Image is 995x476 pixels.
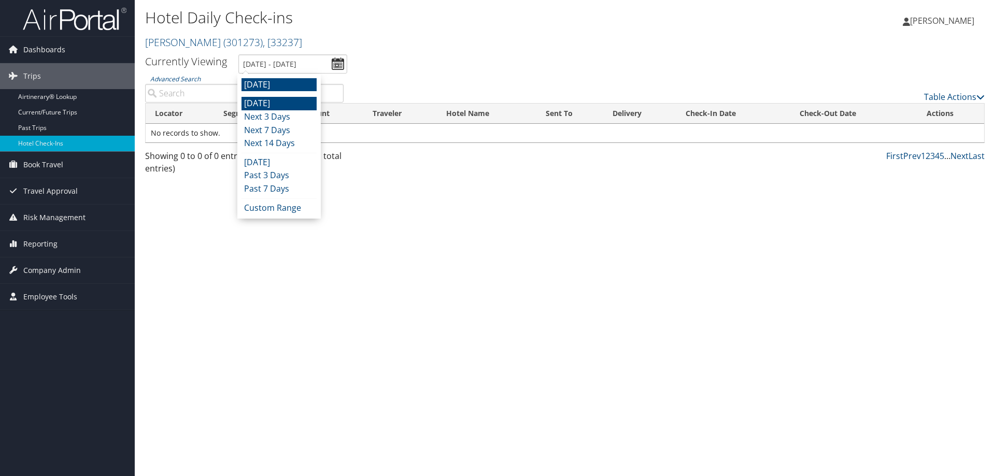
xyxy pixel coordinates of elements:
a: 3 [930,150,935,162]
span: Trips [23,63,41,89]
a: 5 [940,150,944,162]
span: Employee Tools [23,284,77,310]
th: Locator: activate to sort column ascending [146,104,214,124]
li: [DATE] [241,78,317,92]
span: Travel Approval [23,178,78,204]
a: Table Actions [924,91,985,103]
span: ( 301273 ) [223,35,263,49]
li: Past 7 Days [241,182,317,196]
span: [PERSON_NAME] [910,15,974,26]
span: … [944,150,950,162]
th: Sent To: activate to sort column ascending [536,104,603,124]
th: Segment: activate to sort column ascending [214,104,291,124]
a: [PERSON_NAME] [145,35,302,49]
td: No records to show. [146,124,984,142]
span: Risk Management [23,205,86,230]
a: 4 [935,150,940,162]
input: Advanced Search [145,84,344,103]
li: Next 14 Days [241,137,317,150]
span: Book Travel [23,152,63,178]
a: Advanced Search [150,75,201,83]
a: [PERSON_NAME] [903,5,985,36]
th: Check-In Date: activate to sort column ascending [676,104,790,124]
th: Account: activate to sort column ascending [291,104,363,124]
li: Next 3 Days [241,110,317,124]
li: Custom Range [241,201,317,215]
a: Last [969,150,985,162]
span: Reporting [23,231,58,257]
a: 1 [921,150,926,162]
a: First [886,150,903,162]
a: 2 [926,150,930,162]
th: Delivery: activate to sort column ascending [603,104,676,124]
a: Next [950,150,969,162]
h1: Hotel Daily Check-ins [145,7,705,28]
li: Next 7 Days [241,124,317,137]
li: Past 3 Days [241,169,317,182]
span: Dashboards [23,37,65,63]
img: airportal-logo.png [23,7,126,31]
div: Showing 0 to 0 of 0 entries (filtered from NaN total entries) [145,150,344,180]
li: [DATE] [241,97,317,110]
span: , [ 33237 ] [263,35,302,49]
th: Actions [917,104,984,124]
a: Prev [903,150,921,162]
input: [DATE] - [DATE] [238,54,347,74]
th: Hotel Name: activate to sort column ascending [437,104,536,124]
th: Check-Out Date: activate to sort column ascending [790,104,917,124]
span: Company Admin [23,257,81,283]
th: Traveler: activate to sort column ascending [363,104,437,124]
li: [DATE] [241,156,317,169]
h3: Currently Viewing [145,54,227,68]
